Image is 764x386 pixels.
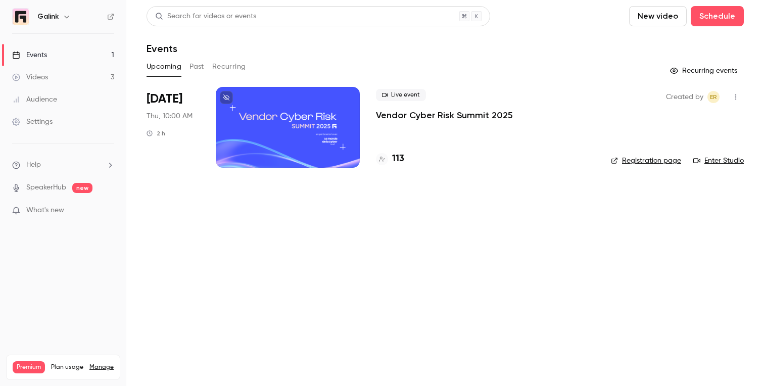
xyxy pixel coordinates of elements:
a: Vendor Cyber Risk Summit 2025 [376,109,513,121]
span: Created by [666,91,703,103]
a: Registration page [611,156,681,166]
span: ER [710,91,717,103]
button: Past [189,59,204,75]
div: Audience [12,94,57,105]
div: 2 h [147,129,165,137]
span: Thu, 10:00 AM [147,111,193,121]
a: SpeakerHub [26,182,66,193]
span: What's new [26,205,64,216]
button: New video [629,6,687,26]
button: Recurring events [665,63,744,79]
iframe: Noticeable Trigger [102,206,114,215]
button: Recurring [212,59,246,75]
div: Settings [12,117,53,127]
a: Enter Studio [693,156,744,166]
button: Upcoming [147,59,181,75]
button: Schedule [691,6,744,26]
div: Search for videos or events [155,11,256,22]
li: help-dropdown-opener [12,160,114,170]
div: Videos [12,72,48,82]
span: Help [26,160,41,170]
div: Events [12,50,47,60]
div: Oct 2 Thu, 10:00 AM (Europe/Paris) [147,87,200,168]
span: Etienne Retout [707,91,720,103]
span: new [72,183,92,193]
h6: Galink [37,12,59,22]
img: Galink [13,9,29,25]
span: Live event [376,89,426,101]
a: Manage [89,363,114,371]
a: 113 [376,152,404,166]
span: Premium [13,361,45,373]
span: Plan usage [51,363,83,371]
span: [DATE] [147,91,182,107]
h1: Events [147,42,177,55]
h4: 113 [392,152,404,166]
